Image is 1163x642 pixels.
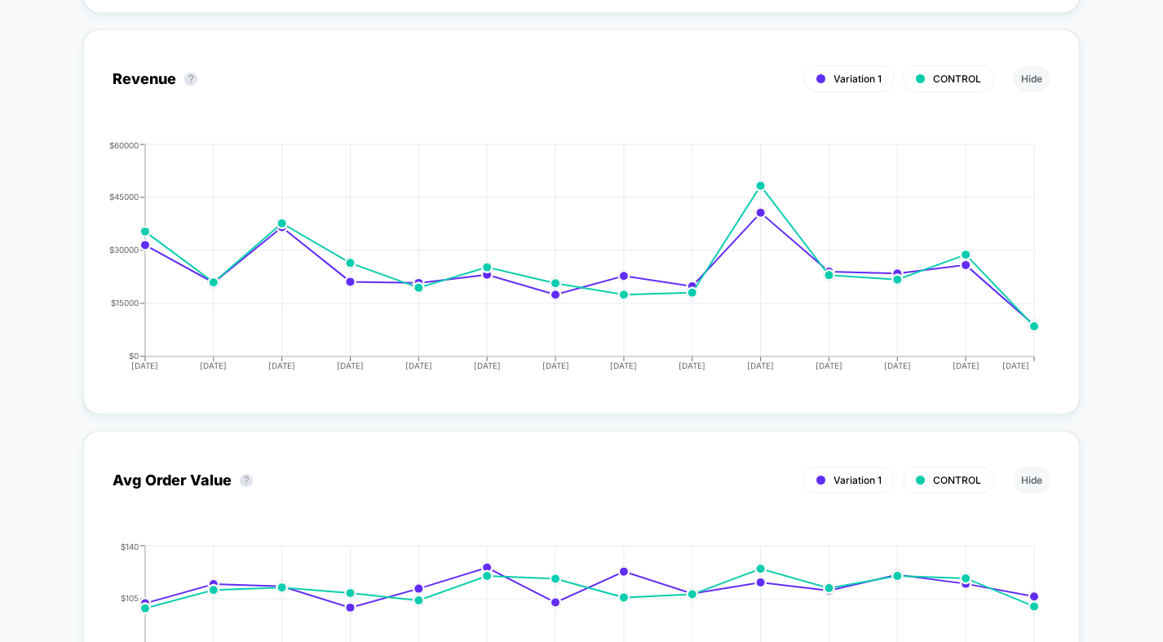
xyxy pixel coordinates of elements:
[200,361,227,370] tspan: [DATE]
[109,245,139,255] tspan: $30000
[405,361,432,370] tspan: [DATE]
[96,140,1034,385] div: REVENUE
[129,351,139,361] tspan: $0
[610,361,637,370] tspan: [DATE]
[337,361,364,370] tspan: [DATE]
[184,73,197,86] button: ?
[109,139,139,149] tspan: $60000
[268,361,295,370] tspan: [DATE]
[953,361,979,370] tspan: [DATE]
[131,361,158,370] tspan: [DATE]
[109,192,139,201] tspan: $45000
[1003,361,1030,370] tspan: [DATE]
[834,474,882,486] span: Variation 1
[121,541,139,551] tspan: $140
[834,73,882,85] span: Variation 1
[1013,467,1050,494] button: Hide
[816,361,842,370] tspan: [DATE]
[542,361,569,370] tspan: [DATE]
[1013,65,1050,92] button: Hide
[474,361,501,370] tspan: [DATE]
[240,474,253,487] button: ?
[679,361,705,370] tspan: [DATE]
[111,298,139,308] tspan: $15000
[884,361,911,370] tspan: [DATE]
[747,361,774,370] tspan: [DATE]
[933,73,981,85] span: CONTROL
[121,593,139,603] tspan: $105
[933,474,981,486] span: CONTROL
